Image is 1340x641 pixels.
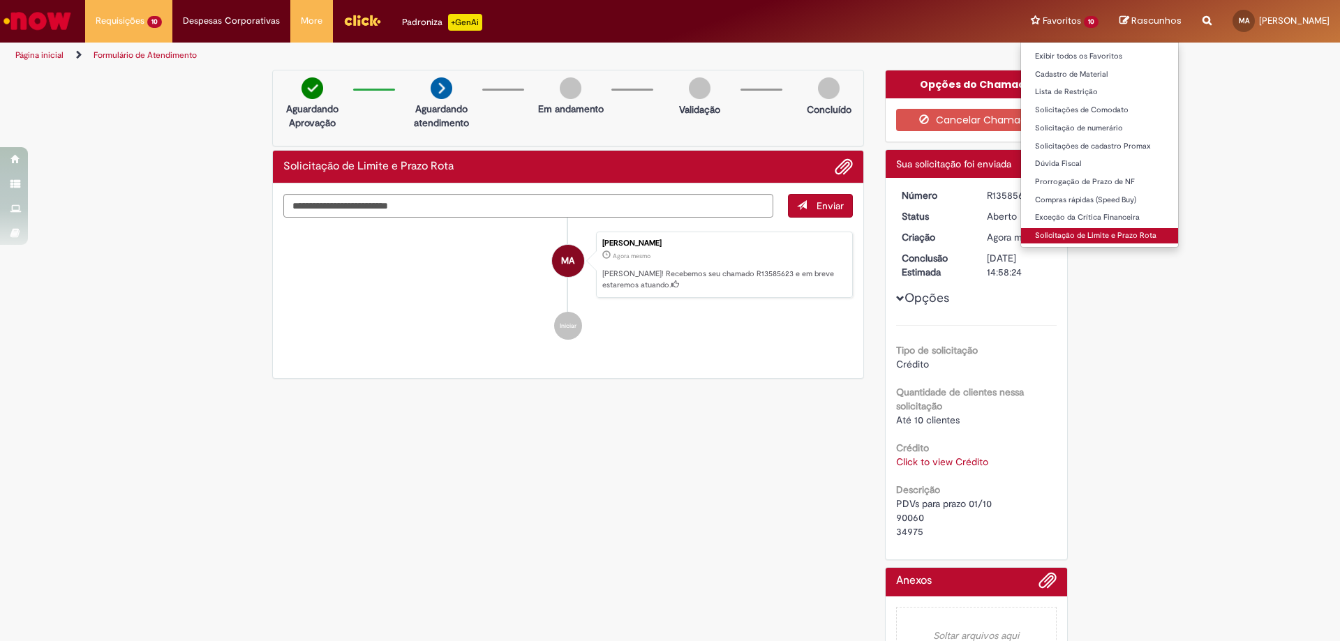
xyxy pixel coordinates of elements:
a: Solicitação de numerário [1021,121,1178,136]
div: [PERSON_NAME] [602,239,845,248]
b: Descrição [896,483,940,496]
a: Compras rápidas (Speed Buy) [1021,193,1178,208]
dt: Conclusão Estimada [891,251,977,279]
img: click_logo_yellow_360x200.png [343,10,381,31]
div: Aberto [987,209,1052,223]
b: Quantidade de clientes nessa solicitação [896,386,1024,412]
dt: Número [891,188,977,202]
ul: Trilhas de página [10,43,883,68]
a: Lista de Restrição [1021,84,1178,100]
span: MA [561,244,574,278]
a: Rascunhos [1119,15,1182,28]
span: PDVs para prazo 01/10 90060 34975 [896,497,992,538]
button: Adicionar anexos [835,158,853,176]
a: Página inicial [15,50,64,61]
textarea: Digite sua mensagem aqui... [283,194,773,218]
div: 01/10/2025 11:58:20 [987,230,1052,244]
div: Marcele Cristine Assis [552,245,584,277]
button: Cancelar Chamado [896,109,1057,131]
a: Solicitação de Limite e Prazo Rota [1021,228,1178,243]
button: Enviar [788,194,853,218]
time: 01/10/2025 11:58:20 [613,252,650,260]
span: 10 [147,16,162,28]
span: 10 [1084,16,1099,28]
p: +GenAi [448,14,482,31]
li: Marcele Cristine Assis [283,232,853,299]
span: Agora mesmo [987,231,1046,243]
img: check-circle-green.png [301,77,323,99]
p: Concluído [807,103,851,116]
span: Agora mesmo [613,252,650,260]
span: Sua solicitação foi enviada [896,158,1011,170]
div: R13585623 [987,188,1052,202]
a: Dúvida Fiscal [1021,156,1178,172]
p: [PERSON_NAME]! Recebemos seu chamado R13585623 e em breve estaremos atuando. [602,269,845,290]
a: Cadastro de Material [1021,67,1178,82]
img: arrow-next.png [431,77,452,99]
button: Adicionar anexos [1038,571,1057,596]
a: Solicitações de Comodato [1021,103,1178,118]
h2: Anexos [896,575,932,587]
span: Despesas Corporativas [183,14,280,28]
p: Aguardando Aprovação [278,102,346,130]
img: ServiceNow [1,7,73,35]
p: Aguardando atendimento [408,102,475,130]
a: Exceção da Crítica Financeira [1021,210,1178,225]
span: Rascunhos [1131,14,1182,27]
a: Prorrogação de Prazo de NF [1021,174,1178,190]
a: Exibir todos os Favoritos [1021,49,1178,64]
img: img-circle-grey.png [818,77,840,99]
dt: Criação [891,230,977,244]
span: [PERSON_NAME] [1259,15,1330,27]
span: Até 10 clientes [896,414,960,426]
span: Crédito [896,358,929,370]
div: Padroniza [402,14,482,31]
div: Opções do Chamado [886,70,1068,98]
a: Formulário de Atendimento [94,50,197,61]
span: Favoritos [1043,14,1081,28]
ul: Favoritos [1020,42,1179,248]
dt: Status [891,209,977,223]
ul: Histórico de tíquete [283,218,853,354]
time: 01/10/2025 11:58:20 [987,231,1046,243]
p: Em andamento [538,102,604,116]
b: Crédito [896,442,929,454]
span: Requisições [96,14,144,28]
img: img-circle-grey.png [689,77,710,99]
img: img-circle-grey.png [560,77,581,99]
b: Tipo de solicitação [896,344,978,356]
p: Validação [679,103,720,116]
div: [DATE] 14:58:24 [987,251,1052,279]
a: Solicitações de cadastro Promax [1021,139,1178,154]
h2: Solicitação de Limite e Prazo Rota Histórico de tíquete [283,160,454,173]
span: Enviar [817,199,844,212]
span: More [301,14,322,28]
span: MA [1239,16,1249,25]
a: Click to view Crédito [896,455,988,468]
